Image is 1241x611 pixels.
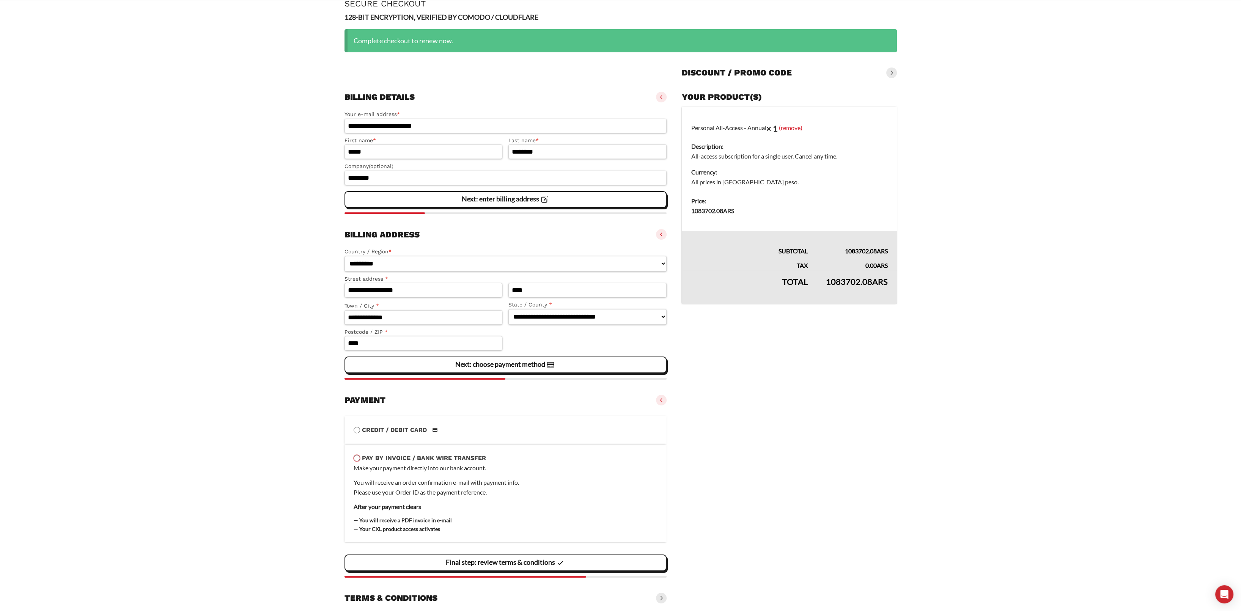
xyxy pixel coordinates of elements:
[354,526,440,532] strong: — Your CXL product access activates
[354,427,360,434] input: Credit / Debit CardCredit / Debit Card
[344,593,437,603] h3: Terms & conditions
[344,13,538,21] strong: 128-BIT ENCRYPTION, VERIFIED BY COMODO / CLOUDFLARE
[354,477,658,497] p: You will receive an order confirmation e-mail with payment info. Please use your Order ID as the ...
[344,110,667,119] label: Your e-mail address
[691,141,887,151] dt: Description:
[865,262,888,269] bdi: 0.00
[344,328,503,336] label: Postcode / ZIP
[682,231,817,256] th: Subtotal
[826,276,888,287] bdi: 1083702.08
[369,163,393,169] span: (optional)
[344,136,503,145] label: First name
[682,107,897,192] td: Personal All-Access - Annual
[682,270,817,304] th: Total
[691,196,887,206] dt: Price:
[682,256,817,270] th: Tax
[344,92,415,102] h3: Billing details
[691,207,734,214] bdi: 1083702.08
[872,276,888,287] span: ARS
[344,162,667,171] label: Company
[354,455,360,462] input: Pay by Invoice / Bank Wire Transfer
[682,68,792,78] h3: Discount / promo code
[1215,585,1233,603] div: Open Intercom Messenger
[428,426,442,435] img: Credit / Debit Card
[779,124,802,131] a: (remove)
[877,262,888,269] span: ARS
[344,29,897,52] div: Complete checkout to renew now.
[344,357,667,373] vaadin-button: Next: choose payment method
[354,503,421,510] strong: After your payment clears
[877,247,888,254] span: ARS
[354,453,658,463] label: Pay by Invoice / Bank Wire Transfer
[344,247,667,256] label: Country / Region
[344,229,420,240] h3: Billing address
[344,302,503,310] label: Town / City
[723,207,734,214] span: ARS
[354,517,452,523] strong: — You will receive a PDF invoice in e-mail
[344,554,667,571] vaadin-button: Final step: review terms & conditions
[344,191,667,208] vaadin-button: Next: enter billing address
[508,300,667,309] label: State / County
[354,425,658,435] label: Credit / Debit Card
[845,247,888,254] bdi: 1083702.08
[691,177,887,187] dd: All prices in [GEOGRAPHIC_DATA] peso.
[691,151,887,161] dd: All-access subscription for a single user. Cancel any time.
[691,167,887,177] dt: Currency:
[766,123,778,134] strong: × 1
[354,463,658,473] p: Make your payment directly into our bank account.
[508,136,667,145] label: Last name
[344,395,385,405] h3: Payment
[344,275,503,283] label: Street address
